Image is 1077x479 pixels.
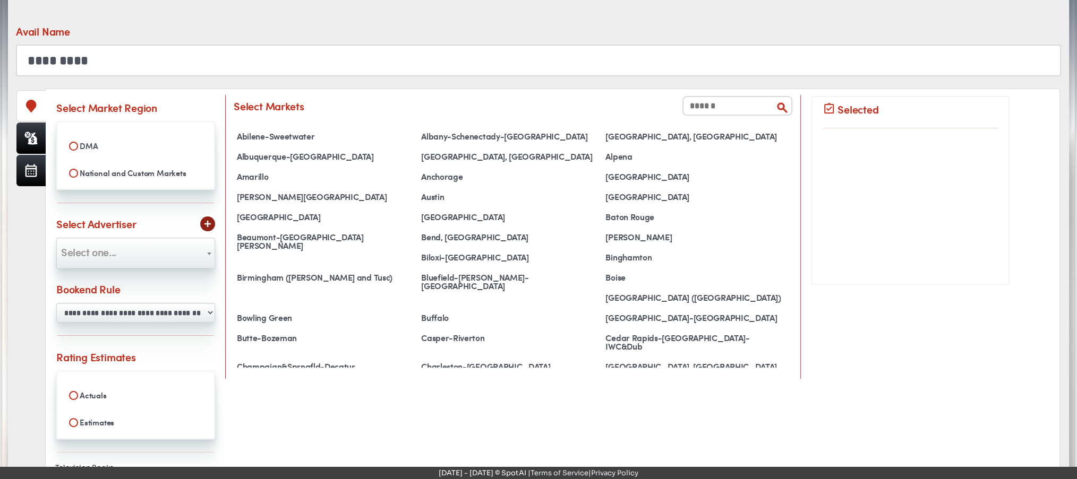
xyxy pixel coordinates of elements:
[418,359,602,374] div: Charleston-[GEOGRAPHIC_DATA]
[602,270,787,285] div: Boise
[602,129,787,144] div: [GEOGRAPHIC_DATA], [GEOGRAPHIC_DATA]
[56,281,121,297] div: Bookend Rule
[56,349,136,364] div: Rating Estimates
[837,101,878,117] div: Selected
[823,102,835,115] img: assignment-turned-in.png
[602,359,787,374] div: [GEOGRAPHIC_DATA], [GEOGRAPHIC_DATA]
[602,189,787,204] div: [GEOGRAPHIC_DATA]
[418,189,602,204] div: Austin
[602,210,787,224] div: Baton Rouge
[602,149,787,164] div: Alpena
[234,359,418,374] div: Champaign&Sprngfld-Decatur
[602,250,787,265] div: Binghamton
[61,244,116,259] span: Select one...
[64,386,208,404] label: Actuals
[234,310,418,325] div: Bowling Green
[234,210,418,224] div: [GEOGRAPHIC_DATA]
[418,230,602,245] div: Bend, [GEOGRAPHIC_DATA]
[418,210,602,224] div: [GEOGRAPHIC_DATA]
[234,129,418,144] div: Abilene-Sweetwater
[418,129,602,144] div: Albany-Schenectady-[GEOGRAPHIC_DATA]
[602,330,787,354] div: Cedar Rapids-[GEOGRAPHIC_DATA]-IWC&Dub
[234,270,418,285] div: Birmingham ([PERSON_NAME] and Tusc)
[234,230,418,253] div: Beaumont-[GEOGRAPHIC_DATA][PERSON_NAME]
[234,149,418,164] div: Albuquerque-[GEOGRAPHIC_DATA]
[418,250,602,265] div: Biloxi-[GEOGRAPHIC_DATA]
[418,310,602,325] div: Buffalo
[64,164,208,182] label: National and Custom Markets
[55,463,114,472] strong: Television Books
[531,468,588,477] a: Terms of Service
[234,189,418,204] div: [PERSON_NAME][GEOGRAPHIC_DATA]
[602,169,787,184] div: [GEOGRAPHIC_DATA]
[776,101,789,114] img: search.png
[418,270,602,293] div: Bluefield-[PERSON_NAME]-[GEOGRAPHIC_DATA]
[418,330,602,345] div: Casper-Riverton
[602,310,787,325] div: [GEOGRAPHIC_DATA]-[GEOGRAPHIC_DATA]
[418,169,602,184] div: Anchorage
[56,216,136,231] div: Select Advertiser
[418,149,602,164] div: [GEOGRAPHIC_DATA], [GEOGRAPHIC_DATA]
[204,221,211,227] img: add-1.svg
[234,330,418,345] div: Butte-Bozeman
[591,468,638,477] a: Privacy Policy
[602,230,787,245] div: [PERSON_NAME]
[56,452,215,452] img: line-8.svg
[64,137,208,155] label: DMA
[234,122,792,123] img: line-8.svg
[234,98,304,114] div: Select Markets
[602,290,787,305] div: [GEOGRAPHIC_DATA] ([GEOGRAPHIC_DATA])
[56,100,157,115] div: Select Market Region
[16,23,71,39] div: Avail Name
[56,335,215,336] img: line-8.svg
[234,169,418,184] div: Amarillo
[64,413,208,431] label: Estimates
